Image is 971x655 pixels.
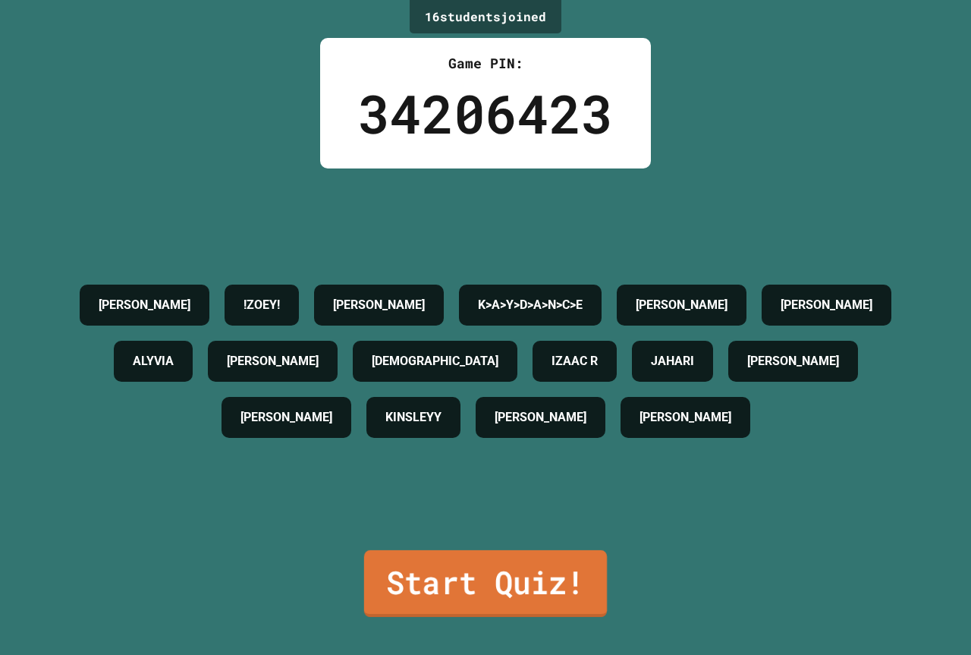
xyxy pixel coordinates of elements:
[495,408,586,427] h4: [PERSON_NAME]
[747,352,839,370] h4: [PERSON_NAME]
[385,408,442,427] h4: KINSLEYY
[639,408,731,427] h4: [PERSON_NAME]
[358,53,613,74] div: Game PIN:
[651,352,694,370] h4: JAHARI
[372,352,498,370] h4: [DEMOGRAPHIC_DATA]
[358,74,613,153] div: 34206423
[333,296,425,314] h4: [PERSON_NAME]
[478,296,583,314] h4: K>A>Y>D>A>N>C>E
[240,408,332,427] h4: [PERSON_NAME]
[551,352,598,370] h4: IZAAC R
[227,352,319,370] h4: [PERSON_NAME]
[781,296,872,314] h4: [PERSON_NAME]
[364,550,607,617] a: Start Quiz!
[133,352,174,370] h4: ALYVIA
[244,296,280,314] h4: !ZOEY!
[99,296,190,314] h4: [PERSON_NAME]
[636,296,727,314] h4: [PERSON_NAME]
